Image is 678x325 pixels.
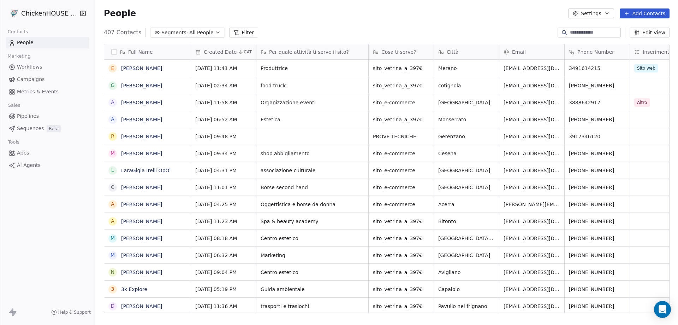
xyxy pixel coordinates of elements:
[189,29,213,36] span: All People
[111,302,115,310] div: D
[17,162,41,169] span: AI Agents
[381,48,416,56] span: Cosa ti serve?
[569,235,625,242] span: [PHONE_NUMBER]
[438,65,495,72] span: Merano
[569,82,625,89] span: [PHONE_NUMBER]
[504,201,560,208] span: [PERSON_NAME][EMAIL_ADDRESS][DOMAIN_NAME]
[373,286,429,293] span: sito_vetrina_a_397€
[256,44,368,59] div: Per quale attività ti serve il sito?
[438,133,495,140] span: Gerenzano
[121,185,162,190] a: [PERSON_NAME]
[654,301,671,318] div: Open Intercom Messenger
[111,116,114,123] div: A
[504,303,560,310] span: [EMAIL_ADDRESS][DOMAIN_NAME]
[195,116,252,123] span: [DATE] 06:52 AM
[569,167,625,174] span: [PHONE_NUMBER]
[373,65,429,72] span: sito_vetrina_a_397€
[373,218,429,225] span: sito_vetrina_a_397€
[499,44,564,59] div: Email
[17,149,29,157] span: Apps
[121,286,147,292] a: 3k Explore
[195,235,252,242] span: [DATE] 08:18 AM
[111,268,114,276] div: N
[261,286,364,293] span: Guida ambientale
[569,65,625,72] span: 3491614215
[373,167,429,174] span: sito_e-commerce
[121,117,162,122] a: [PERSON_NAME]
[261,235,364,242] span: Centro estetico
[373,150,429,157] span: sito_e-commerce
[111,65,114,72] div: E
[111,201,114,208] div: A
[121,269,162,275] a: [PERSON_NAME]
[568,8,614,18] button: Settings
[121,168,171,173] a: LaraGigia Itelli OpOl
[6,159,89,171] a: AI Agents
[373,252,429,259] span: sito_vetrina_a_397€
[5,51,34,62] span: Marketing
[569,286,625,293] span: [PHONE_NUMBER]
[261,167,364,174] span: associazione culturale
[104,60,191,313] div: grid
[373,201,429,208] span: sito_e-commerce
[569,150,625,157] span: [PHONE_NUMBER]
[111,251,115,259] div: M
[569,99,625,106] span: 3888642917
[569,184,625,191] span: [PHONE_NUMBER]
[195,65,252,72] span: [DATE] 11:41 AM
[438,201,495,208] span: Acerra
[373,116,429,123] span: sito_vetrina_a_397€
[128,48,153,56] span: Full Name
[191,44,256,59] div: Created DateCAT
[121,83,162,88] a: [PERSON_NAME]
[569,218,625,225] span: [PHONE_NUMBER]
[6,110,89,122] a: Pipelines
[504,116,560,123] span: [EMAIL_ADDRESS][DOMAIN_NAME]
[17,112,39,120] span: Pipelines
[121,303,162,309] a: [PERSON_NAME]
[261,303,364,310] span: trasporti e traslochi
[261,150,364,157] span: shop abbigliamento
[569,303,625,310] span: [PHONE_NUMBER]
[111,234,115,242] div: M
[195,99,252,106] span: [DATE] 11:58 AM
[6,61,89,73] a: Workflows
[565,44,630,59] div: Phone Number
[121,236,162,241] a: [PERSON_NAME]
[438,82,495,89] span: cotignola
[261,269,364,276] span: Centro estetico
[373,184,429,191] span: sito_e-commerce
[17,125,44,132] span: Sequences
[369,44,434,59] div: Cosa ti serve?
[504,150,560,157] span: [EMAIL_ADDRESS][DOMAIN_NAME]
[195,184,252,191] span: [DATE] 11:01 PM
[504,235,560,242] span: [EMAIL_ADDRESS][DOMAIN_NAME]
[373,133,429,140] span: PROVE TECNICHE
[111,150,115,157] div: M
[121,219,162,224] a: [PERSON_NAME]
[121,65,162,71] a: [PERSON_NAME]
[6,86,89,98] a: Metrics & Events
[17,76,44,83] span: Campaigns
[17,63,42,71] span: Workflows
[620,8,670,18] button: Add Contacts
[6,123,89,134] a: SequencesBeta
[6,37,89,48] a: People
[8,7,75,19] button: ChickenHOUSE snc
[195,82,252,89] span: [DATE] 02:34 AM
[373,82,429,89] span: sito_vetrina_a_397€
[121,134,162,139] a: [PERSON_NAME]
[17,88,59,95] span: Metrics & Events
[504,252,560,259] span: [EMAIL_ADDRESS][DOMAIN_NAME]
[438,269,495,276] span: Avigliano
[229,28,258,37] button: Filter
[434,44,499,59] div: Città
[504,82,560,89] span: [EMAIL_ADDRESS][DOMAIN_NAME]
[634,64,658,72] span: Sito web
[569,201,625,208] span: [PHONE_NUMBER]
[111,285,114,293] div: 3
[17,39,34,46] span: People
[261,99,364,106] span: Organizzazione eventi
[261,82,364,89] span: food truck
[261,218,364,225] span: Spa & beauty academy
